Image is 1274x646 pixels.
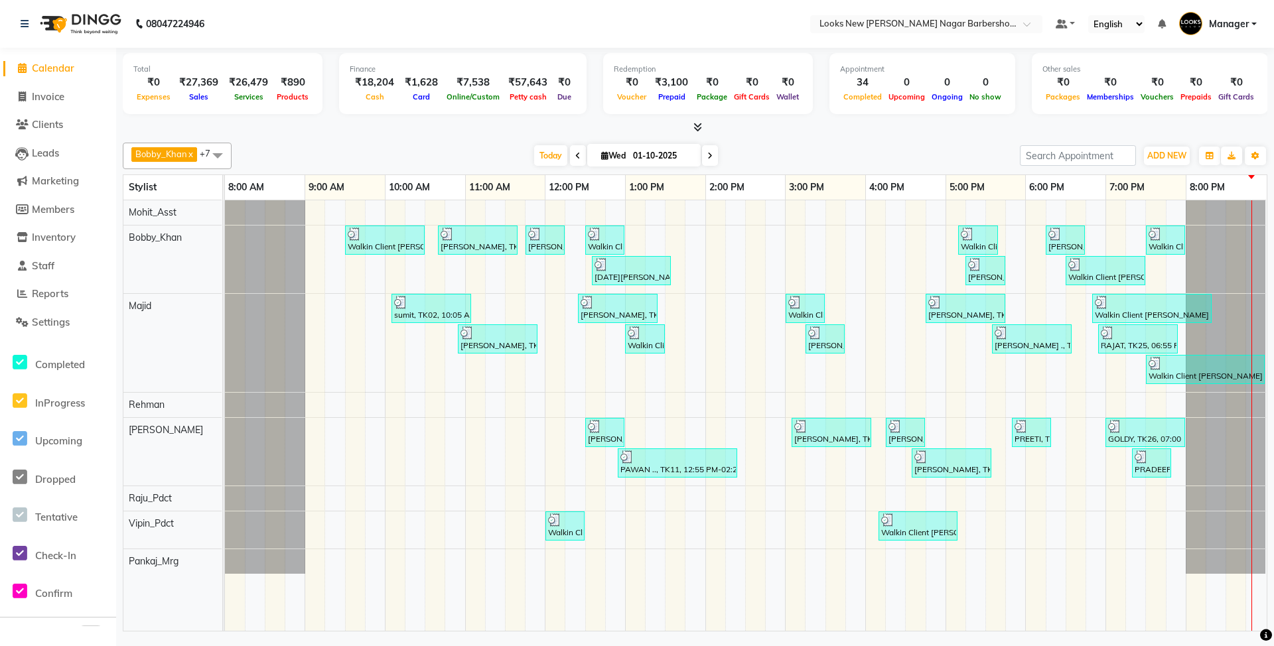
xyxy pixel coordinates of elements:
[129,424,203,436] span: [PERSON_NAME]
[619,450,736,476] div: PAWAN .., TK11, 12:55 PM-02:25 PM, Stylist Hair Cut(M) (₹500),[PERSON_NAME] Trimming (₹300),[PERS...
[3,90,113,105] a: Invoice
[1042,92,1084,101] span: Packages
[1137,75,1177,90] div: ₹0
[1179,12,1202,35] img: Manager
[133,92,174,101] span: Expenses
[593,258,670,283] div: [DATE][PERSON_NAME], TK10, 12:35 PM-01:35 PM, Stylist Hair Cut(M) (₹500),[PERSON_NAME] Trimming (...
[350,75,399,90] div: ₹18,204
[443,92,503,101] span: Online/Custom
[133,64,312,75] div: Total
[840,92,885,101] span: Completed
[32,62,74,74] span: Calendar
[928,75,966,90] div: 0
[187,149,193,159] a: x
[3,287,113,302] a: Reports
[386,178,433,197] a: 10:00 AM
[129,300,151,312] span: Majid
[3,146,113,161] a: Leads
[32,259,54,272] span: Staff
[840,75,885,90] div: 34
[1177,92,1215,101] span: Prepaids
[731,75,773,90] div: ₹0
[3,117,113,133] a: Clients
[913,450,990,476] div: [PERSON_NAME], TK17, 04:35 PM-05:35 PM, Stylist Hair Cut(M) (₹500),[PERSON_NAME] Trimming (₹300)
[1215,92,1257,101] span: Gift Cards
[32,147,59,159] span: Leads
[1107,420,1184,445] div: GOLDY, TK26, 07:00 PM-08:00 PM, AES Algotherm Express Facial (₹4500)
[1094,296,1210,321] div: Walkin Client [PERSON_NAME] Nagar Barbershop, TK28, 06:50 PM-08:20 PM, Shave Regular (₹300),Detan...
[34,5,125,42] img: logo
[305,178,348,197] a: 9:00 AM
[1147,151,1186,161] span: ADD NEW
[3,61,113,76] a: Calendar
[1144,147,1190,165] button: ADD NEW
[706,178,748,197] a: 2:00 PM
[1084,92,1137,101] span: Memberships
[32,316,70,328] span: Settings
[129,399,165,411] span: Rehman
[880,513,956,539] div: Walkin Client [PERSON_NAME] Nagar Barbershop, TK16, 04:10 PM-05:10 PM, Footprints Pedi Cafe Pedic...
[587,420,623,445] div: [PERSON_NAME], TK08, 12:30 PM-01:00 PM, Stylist Hair Cut(M) (₹500)
[554,92,575,101] span: Due
[273,92,312,101] span: Products
[1186,178,1228,197] a: 8:00 PM
[399,75,443,90] div: ₹1,628
[1147,227,1184,253] div: Walkin Client [PERSON_NAME] Nagar Barbershop, TK27, 07:30 PM-08:00 PM, Stylist Hair Cut(M) (₹500)
[959,227,997,253] div: Walkin Client [PERSON_NAME] Nagar Barbershop, TK16, 05:10 PM-05:40 PM, Stylist Hair Cut(M) (₹500)
[35,549,76,562] span: Check-In
[1020,145,1136,166] input: Search Appointment
[459,326,536,352] div: [PERSON_NAME], TK04, 10:55 AM-11:55 AM, [PERSON_NAME] and Gloss Fusio Dose (₹2800)
[626,178,668,197] a: 1:00 PM
[598,151,629,161] span: Wed
[393,296,470,321] div: sumit, TK02, 10:05 AM-11:05 AM, Stylist Hair Cut(M) (₹500),[PERSON_NAME] Trimming (₹300)
[129,492,172,504] span: Raju_Pdct
[32,118,63,131] span: Clients
[273,75,312,90] div: ₹890
[3,202,113,218] a: Members
[966,75,1005,90] div: 0
[3,625,40,636] span: Bookings
[614,75,650,90] div: ₹0
[547,513,583,539] div: Walkin Client [PERSON_NAME] Nagar Barbershop, TK06, 12:00 PM-12:30 PM, Nail Filing (₹100)
[146,5,204,42] b: 08047224946
[773,75,802,90] div: ₹0
[129,181,157,193] span: Stylist
[129,206,177,218] span: Mohit_Asst
[35,587,72,600] span: Confirm
[3,259,113,274] a: Staff
[693,92,731,101] span: Package
[224,75,273,90] div: ₹26,479
[1177,75,1215,90] div: ₹0
[32,90,64,103] span: Invoice
[32,203,74,216] span: Members
[3,315,113,330] a: Settings
[1133,450,1170,476] div: PRADEEP Client, TK24, 07:20 PM-07:50 PM, Stylist Hair Cut(M) (₹500)
[786,178,827,197] a: 3:00 PM
[629,146,695,166] input: 2025-10-01
[731,92,773,101] span: Gift Cards
[3,174,113,189] a: Marketing
[129,555,178,567] span: Pankaj_Mrg
[1042,75,1084,90] div: ₹0
[655,92,689,101] span: Prepaid
[1137,92,1177,101] span: Vouchers
[231,92,267,101] span: Services
[503,75,553,90] div: ₹57,643
[534,145,567,166] span: Today
[1106,178,1148,197] a: 7:00 PM
[35,397,85,409] span: InProgress
[614,64,802,75] div: Redemption
[129,517,174,529] span: Vipin_Pdct
[32,174,79,187] span: Marketing
[1147,357,1263,382] div: Walkin Client [PERSON_NAME] Nagar Barbershop, TK23, 07:30 PM-09:00 PM, Stylist Hair Cut(M) (₹500)...
[1084,75,1137,90] div: ₹0
[928,92,966,101] span: Ongoing
[135,149,187,159] span: Bobby_Khan
[200,148,220,159] span: +7
[1209,17,1249,31] span: Manager
[1047,227,1084,253] div: [PERSON_NAME], TK22, 06:15 PM-06:45 PM, Stylist Hair Cut(M) (₹500)
[409,92,433,101] span: Card
[1042,64,1257,75] div: Other sales
[545,178,593,197] a: 12:00 PM
[840,64,1005,75] div: Appointment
